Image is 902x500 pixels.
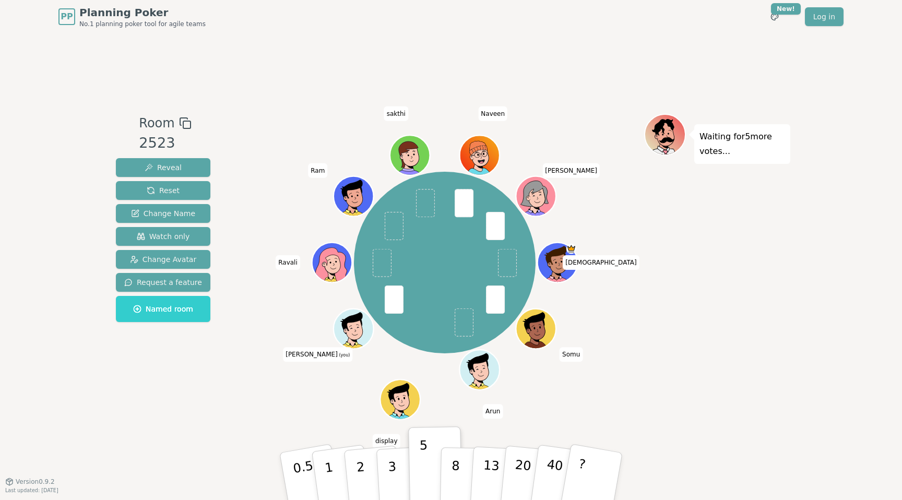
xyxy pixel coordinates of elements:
span: Room [139,114,174,133]
span: Request a feature [124,277,202,288]
button: Reveal [116,158,210,177]
span: Watch only [137,231,190,242]
button: Click to change your avatar [335,310,372,348]
button: New! [765,7,784,26]
span: (you) [338,353,350,358]
button: Reset [116,181,210,200]
button: Change Avatar [116,250,210,269]
a: Log in [805,7,844,26]
span: Planning Poker [79,5,206,20]
span: Change Avatar [130,254,197,265]
a: PPPlanning PokerNo.1 planning poker tool for agile teams [58,5,206,28]
span: Click to change your name [483,404,503,419]
p: 5 [420,438,429,494]
span: Click to change your name [308,163,327,178]
span: Shiva is the host [566,244,576,254]
span: Version 0.9.2 [16,478,55,486]
span: PP [61,10,73,23]
span: Click to change your name [560,347,583,362]
span: Last updated: [DATE] [5,487,58,493]
span: Click to change your name [276,255,300,270]
button: Named room [116,296,210,322]
button: Request a feature [116,273,210,292]
button: Watch only [116,227,210,246]
span: Click to change your name [478,106,507,121]
span: Click to change your name [384,106,408,121]
div: New! [771,3,801,15]
span: Click to change your name [373,434,400,448]
span: Click to change your name [283,347,352,362]
button: Version0.9.2 [5,478,55,486]
p: Waiting for 5 more votes... [699,129,785,159]
span: Click to change your name [542,163,600,178]
span: Click to change your name [563,255,639,270]
span: Named room [133,304,193,314]
span: No.1 planning poker tool for agile teams [79,20,206,28]
button: Change Name [116,204,210,223]
span: Reveal [145,162,182,173]
span: Reset [147,185,180,196]
div: 2523 [139,133,191,154]
span: Change Name [131,208,195,219]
